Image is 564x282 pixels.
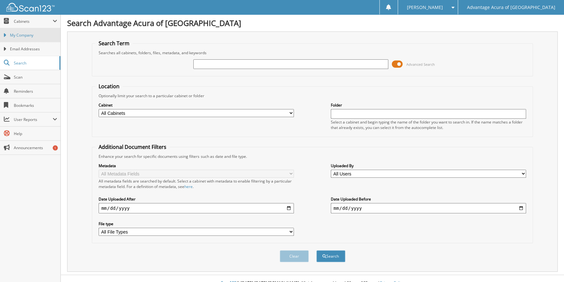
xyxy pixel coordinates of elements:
h1: Search Advantage Acura of [GEOGRAPHIC_DATA] [67,18,558,28]
span: Announcements [14,145,57,150]
div: 1 [53,145,58,150]
span: Advantage Acura of [GEOGRAPHIC_DATA] [467,5,555,9]
span: Advanced Search [406,62,435,67]
span: Search [14,60,56,66]
label: Metadata [99,163,294,168]
span: Cabinets [14,19,53,24]
button: Clear [280,250,309,262]
div: Enhance your search for specific documents using filters such as date and file type. [95,154,529,159]
label: Date Uploaded Before [331,196,526,202]
input: end [331,203,526,213]
div: Select a cabinet and begin typing the name of the folder you want to search in. If the name match... [331,119,526,130]
label: Uploaded By [331,163,526,168]
span: Bookmarks [14,103,57,108]
div: Optionally limit your search to a particular cabinet or folder [95,93,529,98]
span: Scan [14,74,57,80]
span: Email Addresses [10,46,57,52]
a: here [184,184,193,189]
input: start [99,203,294,213]
img: scan123-logo-white.svg [6,3,55,12]
span: User Reports [14,117,53,122]
legend: Location [95,83,123,90]
span: Help [14,131,57,136]
span: My Company [10,32,57,38]
span: [PERSON_NAME] [407,5,443,9]
div: All metadata fields are searched by default. Select a cabinet with metadata to enable filtering b... [99,178,294,189]
div: Searches all cabinets, folders, files, metadata, and keywords [95,50,529,56]
label: Date Uploaded After [99,196,294,202]
button: Search [316,250,345,262]
legend: Search Term [95,40,133,47]
label: File type [99,221,294,226]
legend: Additional Document Filters [95,143,170,150]
span: Reminders [14,89,57,94]
label: Folder [331,102,526,108]
label: Cabinet [99,102,294,108]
